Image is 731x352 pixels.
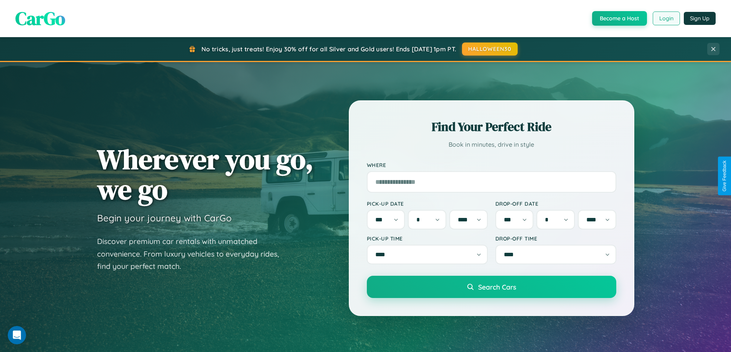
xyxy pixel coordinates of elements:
[495,235,616,242] label: Drop-off Time
[97,144,314,205] h1: Wherever you go, we go
[8,326,26,344] iframe: Intercom live chat
[722,160,727,192] div: Give Feedback
[367,139,616,150] p: Book in minutes, drive in style
[592,11,647,26] button: Become a Host
[15,6,65,31] span: CarGo
[653,11,680,25] button: Login
[684,12,716,25] button: Sign Up
[367,200,488,207] label: Pick-up Date
[367,118,616,135] h2: Find Your Perfect Ride
[495,200,616,207] label: Drop-off Date
[367,276,616,298] button: Search Cars
[97,212,232,224] h3: Begin your journey with CarGo
[462,43,518,56] button: HALLOWEEN30
[201,45,456,53] span: No tricks, just treats! Enjoy 30% off for all Silver and Gold users! Ends [DATE] 1pm PT.
[478,283,516,291] span: Search Cars
[367,235,488,242] label: Pick-up Time
[367,162,616,168] label: Where
[97,235,289,273] p: Discover premium car rentals with unmatched convenience. From luxury vehicles to everyday rides, ...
